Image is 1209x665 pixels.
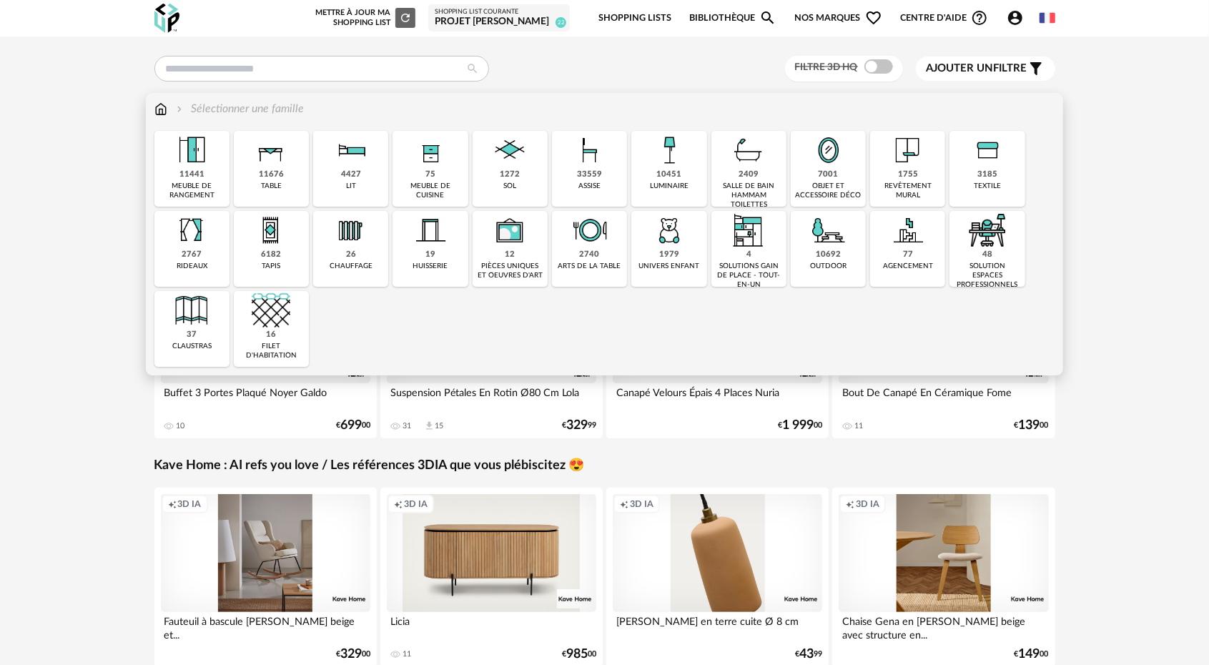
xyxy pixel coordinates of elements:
span: 3D IA [630,498,653,510]
div: € 00 [336,649,370,659]
a: Shopping List courante Projet [PERSON_NAME] 22 [435,8,563,29]
div: 33559 [577,169,602,180]
img: Assise.png [571,131,609,169]
img: Outdoor.png [809,211,848,250]
img: Miroir.png [809,131,848,169]
div: 75 [425,169,435,180]
div: claustras [172,342,212,351]
div: Projet [PERSON_NAME] [435,16,563,29]
div: 48 [982,250,992,260]
img: ArtTable.png [571,211,609,250]
div: 6182 [261,250,281,260]
div: salle de bain hammam toilettes [716,182,782,210]
img: Papier%20peint.png [889,131,927,169]
span: Nos marques [795,1,882,35]
div: meuble de rangement [159,182,225,200]
img: filet.png [252,291,290,330]
span: Help Circle Outline icon [971,9,988,26]
div: € 00 [562,649,596,659]
div: 3185 [977,169,997,180]
div: meuble de cuisine [397,182,463,200]
span: 3D IA [856,498,879,510]
span: 329 [340,649,362,659]
img: Rangement.png [411,131,450,169]
img: Sol.png [490,131,529,169]
div: Buffet 3 Portes Plaqué Noyer Galdo [161,383,371,412]
img: Agencement.png [889,211,927,250]
span: Download icon [424,420,435,431]
div: 11 [854,421,863,431]
span: filtre [927,61,1027,76]
div: Licia [387,612,597,641]
div: 2767 [182,250,202,260]
span: Account Circle icon [1007,9,1024,26]
div: objet et accessoire déco [795,182,862,200]
div: 10692 [816,250,841,260]
div: 15 [435,421,443,431]
img: Meuble%20de%20rangement.png [172,131,211,169]
button: Ajouter unfiltre Filter icon [916,56,1055,81]
div: 1272 [500,169,520,180]
span: 329 [566,420,588,430]
span: Refresh icon [399,14,412,21]
img: Table.png [252,131,290,169]
img: Rideaux.png [172,211,211,250]
div: 1755 [898,169,918,180]
span: Creation icon [394,498,403,510]
div: € 00 [1015,649,1049,659]
div: 4427 [341,169,361,180]
span: 139 [1019,420,1040,430]
span: Filtre 3D HQ [795,62,858,72]
span: Creation icon [168,498,177,510]
div: Chaise Gena en [PERSON_NAME] beige avec structure en... [839,612,1049,641]
span: 3D IA [178,498,202,510]
span: 699 [340,420,362,430]
div: Sélectionner une famille [174,101,305,117]
div: 4 [746,250,751,260]
a: BibliothèqueMagnify icon [689,1,776,35]
span: Account Circle icon [1007,9,1030,26]
img: svg+xml;base64,PHN2ZyB3aWR0aD0iMTYiIGhlaWdodD0iMTYiIHZpZXdCb3g9IjAgMCAxNiAxNiIgZmlsbD0ibm9uZSIgeG... [174,101,185,117]
div: assise [578,182,601,191]
img: Literie.png [332,131,370,169]
img: fr [1040,10,1055,26]
span: Heart Outline icon [865,9,882,26]
div: Fauteuil à bascule [PERSON_NAME] beige et... [161,612,371,641]
div: € 99 [795,649,822,659]
div: 31 [403,421,411,431]
img: Huiserie.png [411,211,450,250]
div: 16 [266,330,276,340]
span: Creation icon [620,498,628,510]
a: Kave Home : AI refs you love / Les références 3DIA que vous plébiscitez 😍 [154,458,585,474]
div: filet d'habitation [238,342,305,360]
img: Radiateur.png [332,211,370,250]
img: ToutEnUn.png [729,211,768,250]
img: espace-de-travail.png [968,211,1007,250]
div: € 00 [336,420,370,430]
div: 37 [187,330,197,340]
img: Luminaire.png [650,131,689,169]
div: table [261,182,282,191]
div: chauffage [330,262,372,271]
div: 11441 [179,169,204,180]
div: rideaux [177,262,207,271]
div: 11676 [259,169,284,180]
span: 985 [566,649,588,659]
span: 149 [1019,649,1040,659]
div: [PERSON_NAME] en terre cuite Ø 8 cm [613,612,823,641]
div: 10451 [656,169,681,180]
div: 2740 [580,250,600,260]
div: solutions gain de place - tout-en-un [716,262,782,290]
div: 77 [903,250,913,260]
img: UniversEnfant.png [650,211,689,250]
div: outdoor [810,262,847,271]
div: Suspension Pétales En Rotin Ø80 Cm Lola [387,383,597,412]
div: lit [346,182,356,191]
div: sol [503,182,516,191]
div: 26 [346,250,356,260]
div: € 99 [562,420,596,430]
img: Textile.png [968,131,1007,169]
span: Creation icon [846,498,854,510]
div: € 00 [1015,420,1049,430]
span: Ajouter un [927,63,994,74]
